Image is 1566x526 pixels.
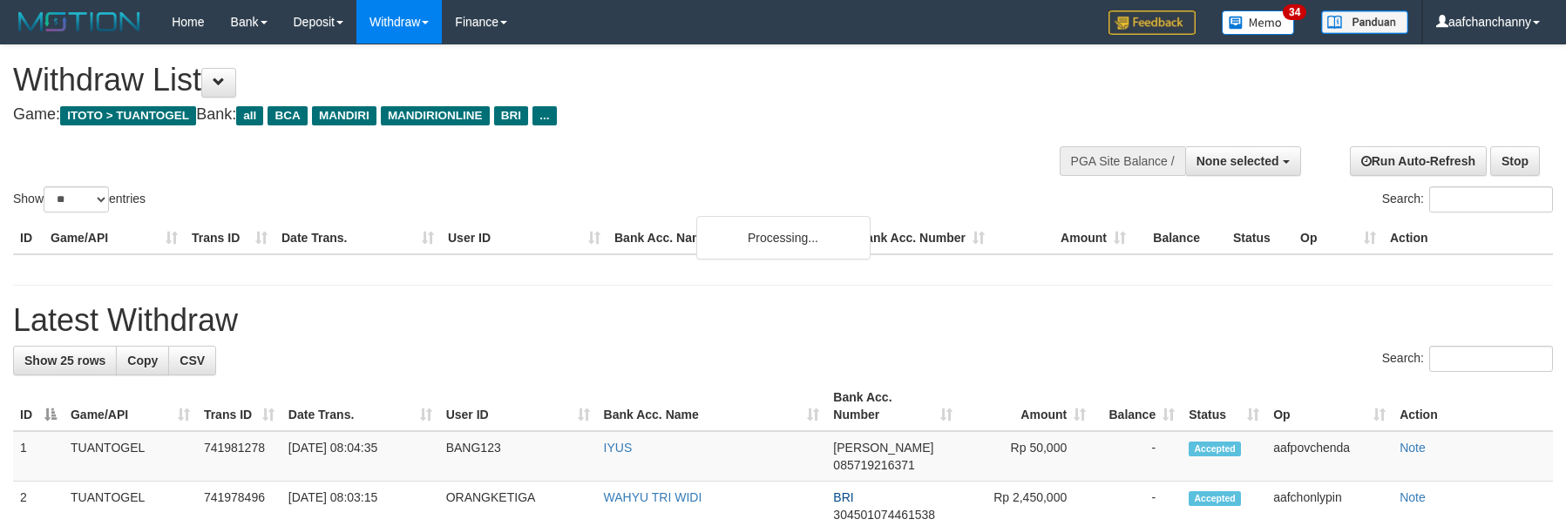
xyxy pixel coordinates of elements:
label: Search: [1382,186,1553,212]
th: Status [1226,222,1293,254]
span: Show 25 rows [24,354,105,368]
h1: Latest Withdraw [13,303,1553,338]
td: Rp 50,000 [959,431,1093,482]
th: Date Trans. [275,222,441,254]
th: Amount: activate to sort column ascending [959,381,1093,431]
input: Search: [1429,186,1553,212]
th: ID: activate to sort column descending [13,381,64,431]
th: Amount [992,222,1133,254]
th: User ID [441,222,607,254]
td: BANG123 [439,431,597,482]
span: MANDIRIONLINE [381,106,490,125]
h4: Game: Bank: [13,106,1027,124]
th: Bank Acc. Number: activate to sort column ascending [826,381,959,431]
th: Balance: activate to sort column ascending [1093,381,1182,431]
h1: Withdraw List [13,63,1027,98]
th: Trans ID: activate to sort column ascending [197,381,281,431]
td: TUANTOGEL [64,431,197,482]
a: Note [1400,441,1426,455]
a: WAHYU TRI WIDI [604,490,702,504]
td: [DATE] 08:04:35 [281,431,439,482]
img: MOTION_logo.png [13,9,146,35]
span: Copy 304501074461538 to clipboard [833,508,935,522]
a: Note [1400,490,1426,504]
img: Button%20Memo.svg [1222,10,1295,35]
span: MANDIRI [312,106,376,125]
label: Search: [1382,346,1553,372]
th: Status: activate to sort column ascending [1182,381,1266,431]
th: Balance [1133,222,1226,254]
span: ITOTO > TUANTOGEL [60,106,196,125]
td: 1 [13,431,64,482]
span: 34 [1283,4,1306,20]
th: Op: activate to sort column ascending [1266,381,1393,431]
a: CSV [168,346,216,375]
div: Processing... [696,216,871,260]
a: Copy [116,346,169,375]
th: User ID: activate to sort column ascending [439,381,597,431]
div: PGA Site Balance / [1060,146,1185,176]
span: [PERSON_NAME] [833,441,933,455]
th: ID [13,222,44,254]
th: Date Trans.: activate to sort column ascending [281,381,439,431]
td: 741981278 [197,431,281,482]
th: Trans ID [185,222,275,254]
span: ... [532,106,556,125]
img: Feedback.jpg [1108,10,1196,35]
td: - [1093,431,1182,482]
span: None selected [1197,154,1279,168]
label: Show entries [13,186,146,212]
img: panduan.png [1321,10,1408,34]
th: Op [1293,222,1383,254]
span: CSV [180,354,205,368]
td: aafpovchenda [1266,431,1393,482]
th: Bank Acc. Number [851,222,992,254]
span: Accepted [1189,491,1241,506]
input: Search: [1429,346,1553,372]
a: Show 25 rows [13,346,117,375]
th: Action [1393,381,1553,431]
th: Action [1383,222,1553,254]
span: BRI [833,490,853,504]
span: all [236,106,263,125]
span: BCA [268,106,307,125]
a: IYUS [604,441,633,455]
span: Copy 085719216371 to clipboard [833,458,914,472]
span: Copy [127,354,158,368]
th: Game/API [44,222,185,254]
th: Bank Acc. Name [607,222,851,254]
th: Bank Acc. Name: activate to sort column ascending [597,381,827,431]
a: Run Auto-Refresh [1350,146,1487,176]
button: None selected [1185,146,1301,176]
span: BRI [494,106,528,125]
a: Stop [1490,146,1540,176]
th: Game/API: activate to sort column ascending [64,381,197,431]
select: Showentries [44,186,109,212]
span: Accepted [1189,442,1241,456]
